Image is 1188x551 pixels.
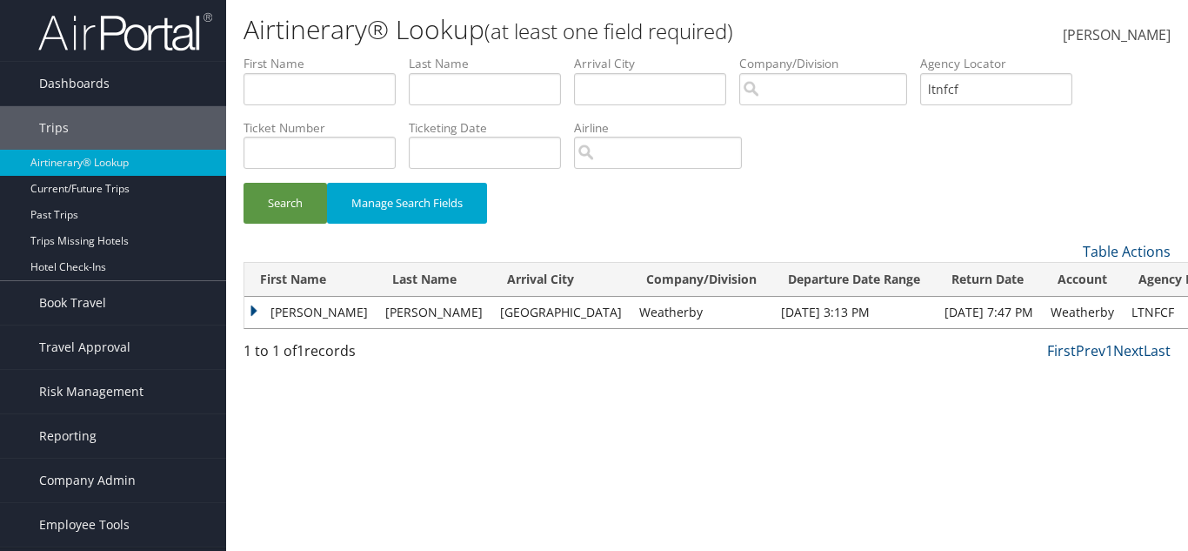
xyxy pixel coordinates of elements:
[1076,341,1105,360] a: Prev
[936,263,1042,297] th: Return Date: activate to sort column ascending
[484,17,733,45] small: (at least one field required)
[936,297,1042,328] td: [DATE] 7:47 PM
[39,459,136,502] span: Company Admin
[574,55,739,72] label: Arrival City
[244,119,409,137] label: Ticket Number
[631,263,772,297] th: Company/Division
[491,297,631,328] td: [GEOGRAPHIC_DATA]
[409,119,574,137] label: Ticketing Date
[244,55,409,72] label: First Name
[1047,341,1076,360] a: First
[409,55,574,72] label: Last Name
[1063,25,1171,44] span: [PERSON_NAME]
[297,341,304,360] span: 1
[739,55,920,72] label: Company/Division
[39,503,130,547] span: Employee Tools
[1105,341,1113,360] a: 1
[1083,242,1171,261] a: Table Actions
[39,370,143,413] span: Risk Management
[1042,297,1123,328] td: Weatherby
[1042,263,1123,297] th: Account: activate to sort column ascending
[631,297,772,328] td: Weatherby
[377,297,491,328] td: [PERSON_NAME]
[244,11,862,48] h1: Airtinerary® Lookup
[1113,341,1144,360] a: Next
[39,414,97,458] span: Reporting
[39,326,130,369] span: Travel Approval
[1063,9,1171,63] a: [PERSON_NAME]
[38,11,212,52] img: airportal-logo.png
[772,263,936,297] th: Departure Date Range: activate to sort column ascending
[574,119,755,137] label: Airline
[491,263,631,297] th: Arrival City: activate to sort column ascending
[39,62,110,105] span: Dashboards
[377,263,491,297] th: Last Name: activate to sort column ascending
[39,106,69,150] span: Trips
[244,263,377,297] th: First Name: activate to sort column descending
[920,55,1085,72] label: Agency Locator
[772,297,936,328] td: [DATE] 3:13 PM
[1144,341,1171,360] a: Last
[327,183,487,224] button: Manage Search Fields
[244,340,456,370] div: 1 to 1 of records
[39,281,106,325] span: Book Travel
[244,183,327,224] button: Search
[244,297,377,328] td: [PERSON_NAME]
